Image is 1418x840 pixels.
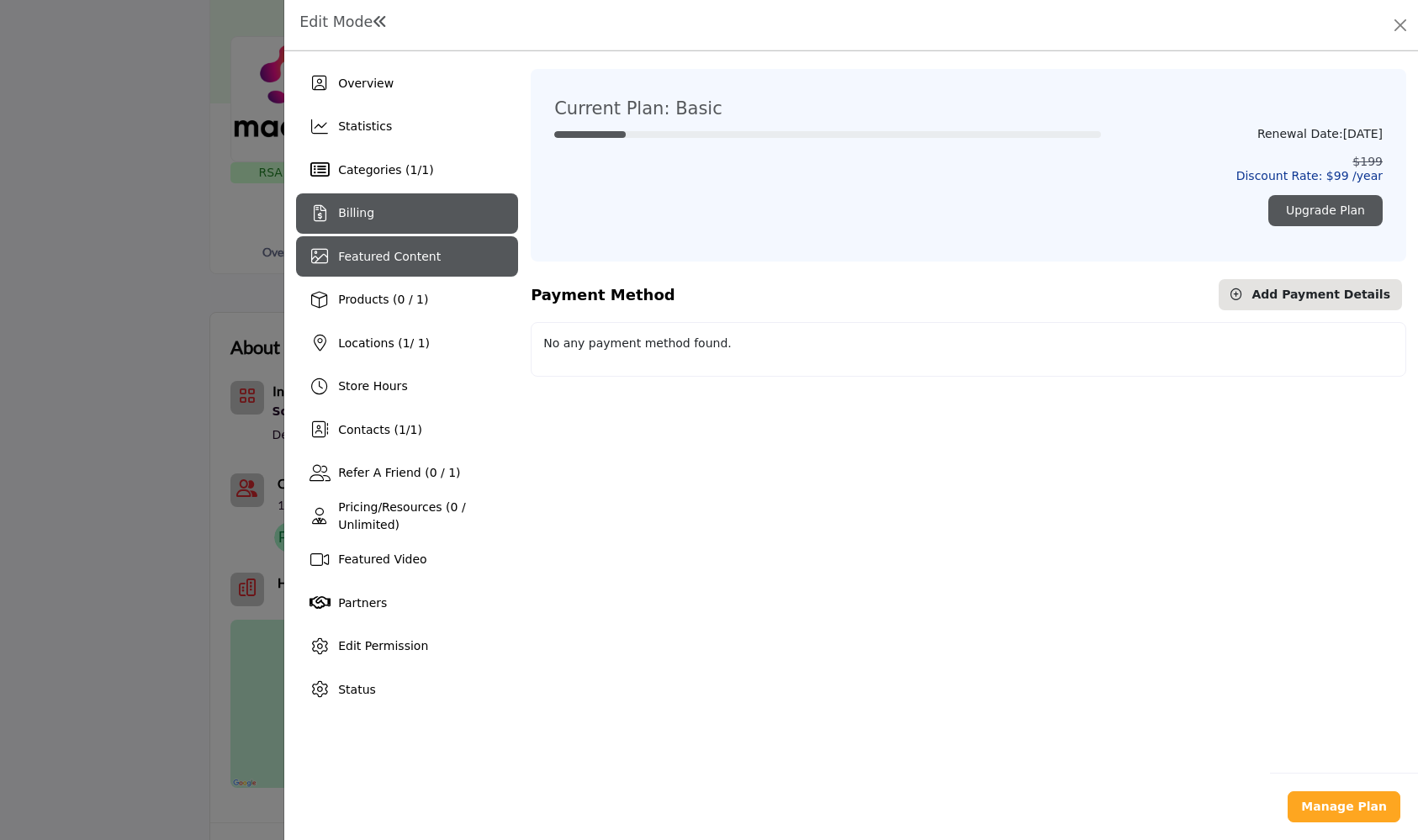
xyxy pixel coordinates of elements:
span: 1 [410,423,418,436]
span: 1 [421,163,429,177]
span: Add Payment Details [1251,288,1390,301]
h4: Current Plan: Basic [554,98,1383,119]
s: $199 [1352,155,1383,168]
button: Add Payment Details [1219,279,1402,310]
a: Manage Plan [1288,791,1400,822]
b: Manage Plan [1301,800,1387,813]
span: Partners [338,596,387,610]
span: Featured Content [338,250,441,263]
span: Categories ( / ) [338,163,433,177]
button: Close [1389,13,1412,37]
span: Refer A Friend (0 / 1) [338,466,460,479]
span: Discount Rate: $99 /year [1236,169,1383,182]
span: 1 [403,336,410,350]
span: Payment Method [531,286,675,304]
span: Locations ( / 1) [338,336,430,350]
span: Statistics [338,119,392,133]
p: [DATE] [1119,125,1383,143]
span: Featured Video [338,552,426,566]
a: Upgrade Plan [1268,195,1383,226]
h1: Edit Mode [299,13,388,31]
span: Billing [338,206,374,219]
span: Contacts ( / ) [338,423,422,436]
div: Progress: 13% [554,131,625,138]
span: Products (0 / 1) [338,293,428,306]
p: No any payment method found. [543,335,1394,352]
span: Pricing/Resources (0 / Unlimited) [338,500,465,531]
span: 1 [410,163,418,177]
span: Overview [338,77,394,90]
span: 1 [399,423,406,436]
span: Store Hours [338,379,407,393]
span: Edit Permission [338,639,428,652]
span: Renewal Date: [1257,127,1343,140]
span: Status [338,683,376,696]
